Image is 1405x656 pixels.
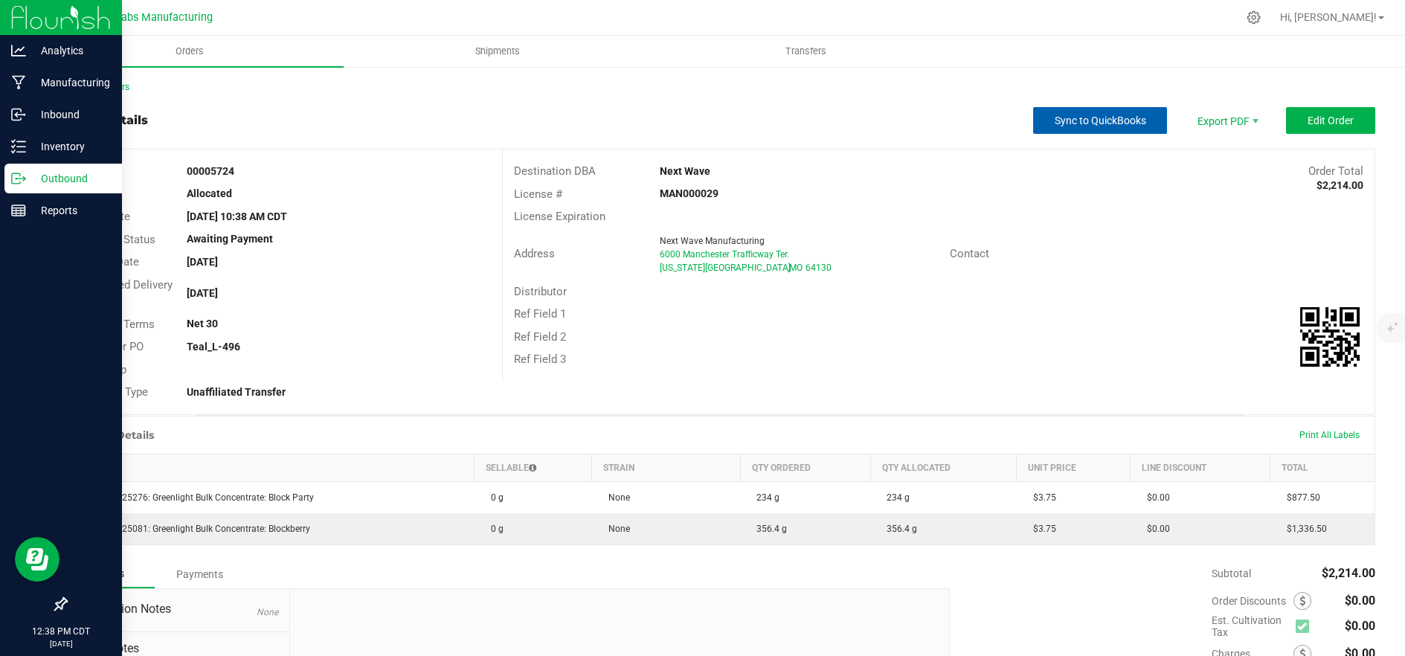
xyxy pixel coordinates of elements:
a: Transfers [652,36,959,67]
strong: [DATE] 10:38 AM CDT [187,210,287,222]
p: Reports [26,202,115,219]
p: Inventory [26,138,115,155]
iframe: Resource center [15,537,60,582]
strong: [DATE] [187,256,218,268]
li: Export PDF [1182,107,1271,134]
div: Payments [155,561,244,588]
span: None [601,524,630,534]
th: Unit Price [1016,454,1130,481]
span: $0.00 [1345,619,1375,633]
th: Line Discount [1131,454,1270,481]
span: [US_STATE][GEOGRAPHIC_DATA] [660,263,791,273]
strong: 00005724 [187,165,234,177]
inline-svg: Inbound [11,107,26,122]
span: 64130 [806,263,832,273]
span: Orders [155,45,224,58]
span: M00002425276: Greenlight Bulk Concentrate: Block Party [76,492,314,503]
p: Outbound [26,170,115,187]
strong: Teal_L-496 [187,341,240,353]
inline-svg: Manufacturing [11,75,26,90]
strong: MAN000029 [660,187,718,199]
span: 234 g [749,492,779,503]
span: $877.50 [1279,492,1320,503]
inline-svg: Outbound [11,171,26,186]
span: 6000 Manchester Trafficway Ter. [660,249,789,260]
span: $3.75 [1025,492,1055,503]
span: Transfers [765,45,846,58]
strong: $2,214.00 [1316,179,1363,191]
strong: Awaiting Payment [187,233,273,245]
span: M00002425081: Greenlight Bulk Concentrate: Blockberry [76,524,310,534]
p: Analytics [26,42,115,60]
span: Shipments [455,45,540,58]
strong: [DATE] [187,287,218,299]
span: Ref Field 2 [514,330,566,344]
th: Sellable [475,454,592,481]
span: License # [514,187,562,201]
th: Strain [592,454,740,481]
inline-svg: Reports [11,203,26,218]
p: 12:38 PM CDT [7,625,115,638]
button: Edit Order [1286,107,1375,134]
span: 356.4 g [749,524,787,534]
span: License Expiration [514,210,605,223]
th: Qty Allocated [870,454,1016,481]
span: Subtotal [1212,567,1251,579]
span: Destination Notes [77,600,278,618]
span: Next Wave Manufacturing [660,236,765,246]
span: $0.00 [1139,524,1170,534]
span: , [788,263,789,273]
span: 356.4 g [879,524,917,534]
span: Hi, [PERSON_NAME]! [1280,11,1377,23]
strong: Unaffiliated Transfer [187,386,286,398]
span: Ref Field 1 [514,307,566,321]
span: Print All Labels [1299,430,1360,440]
span: MO [789,263,803,273]
strong: Next Wave [660,165,710,177]
span: $3.75 [1025,524,1055,534]
span: $0.00 [1139,492,1170,503]
p: Manufacturing [26,74,115,91]
span: 234 g [879,492,910,503]
span: None [601,492,630,503]
strong: Net 30 [187,318,218,329]
span: $2,214.00 [1322,566,1375,580]
span: 0 g [483,524,504,534]
qrcode: 00005724 [1300,307,1360,367]
span: Requested Delivery Date [77,278,173,309]
a: Shipments [344,36,652,67]
th: Qty Ordered [740,454,870,481]
th: Item [67,454,475,481]
p: [DATE] [7,638,115,649]
inline-svg: Inventory [11,139,26,154]
span: Distributor [514,285,567,298]
img: Scan me! [1300,307,1360,367]
span: Address [514,247,555,260]
th: Total [1270,454,1375,481]
span: $1,336.50 [1279,524,1327,534]
span: Destination DBA [514,164,596,178]
span: Order Discounts [1212,595,1293,607]
div: Manage settings [1244,10,1263,25]
span: Teal Labs Manufacturing [91,11,213,24]
span: Order Total [1308,164,1363,178]
strong: Allocated [187,187,232,199]
span: Ref Field 3 [514,353,566,366]
span: Calculate cultivation tax [1296,616,1316,636]
a: Orders [36,36,344,67]
button: Sync to QuickBooks [1033,107,1167,134]
span: None [257,607,278,617]
inline-svg: Analytics [11,43,26,58]
p: Inbound [26,106,115,123]
span: $0.00 [1345,594,1375,608]
span: Est. Cultivation Tax [1212,614,1290,638]
span: Contact [950,247,989,260]
span: 0 g [483,492,504,503]
span: Sync to QuickBooks [1055,115,1146,126]
span: Edit Order [1308,115,1354,126]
